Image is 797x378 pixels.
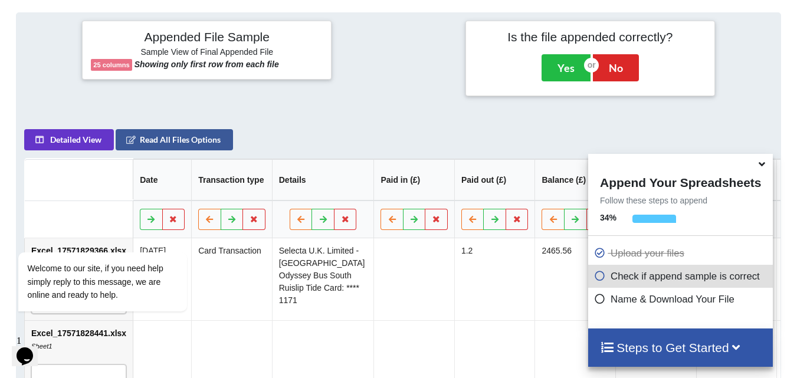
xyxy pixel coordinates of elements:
td: Card Transaction [191,238,272,320]
p: Name & Download Your File [594,292,770,307]
iframe: chat widget [12,146,224,325]
th: Transaction type [191,159,272,200]
th: Details [272,159,374,200]
td: 2465.56 [534,238,615,320]
th: Balance (£) [534,159,615,200]
button: Detailed View [24,129,114,150]
h4: Append Your Spreadsheets [588,172,773,190]
button: Read All Files Options [116,129,233,150]
th: Paid in (£) [373,159,454,200]
th: Paid out (£) [454,159,535,200]
p: Follow these steps to append [588,195,773,206]
i: Sheet1 [31,343,52,350]
button: Yes [542,54,591,81]
h6: Sample View of Final Appended File [91,47,323,59]
b: Showing only first row from each file [135,60,279,69]
h4: Appended File Sample [91,29,323,46]
b: 34 % [600,213,616,222]
button: No [593,54,639,81]
h4: Is the file appended correctly? [474,29,706,44]
td: 1.2 [454,238,535,320]
iframe: chat widget [12,331,50,366]
p: Upload your files [594,246,770,261]
p: Check if append sample is correct [594,269,770,284]
td: Selecta U.K. Limited - [GEOGRAPHIC_DATA] Odyssey Bus South Ruislip Tide Card: **** 1171 [272,238,374,320]
b: 25 columns [93,61,130,68]
h4: Steps to Get Started [600,340,761,355]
